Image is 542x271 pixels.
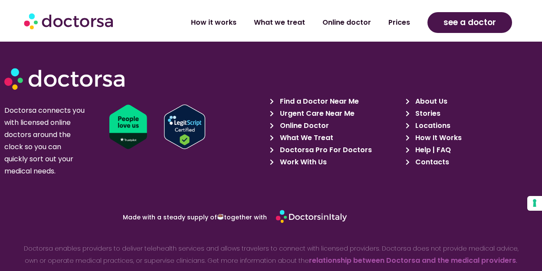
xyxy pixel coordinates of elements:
a: What we treat [245,13,314,33]
img: Verify Approval for www.doctorsa.com [164,104,205,149]
a: Doctorsa Pro For Doctors [270,144,400,156]
a: Locations [406,120,536,132]
nav: Menu [146,13,419,33]
a: Help | FAQ [406,144,536,156]
span: Stories [413,108,440,120]
p: Doctorsa enables providers to deliver telehealth services and allows travelers to connect with li... [20,242,522,267]
p: Doctorsa connects you with licensed online doctors around the clock so you can quickly sort out y... [4,104,86,177]
span: Work With Us [278,156,327,168]
span: What We Treat [278,132,333,144]
span: Contacts [413,156,449,168]
a: relationship between Doctorsa and the medical providers [309,255,516,265]
a: Contacts [406,156,536,168]
a: Find a Doctor Near Me [270,95,400,108]
span: Help | FAQ [413,144,451,156]
a: How It Works [406,132,536,144]
a: What We Treat [270,132,400,144]
a: Prices [380,13,419,33]
a: see a doctor [427,12,512,33]
span: Locations [413,120,450,132]
a: About Us [406,95,536,108]
img: ☕ [217,214,223,220]
a: Work With Us [270,156,400,168]
span: Urgent Care Near Me [278,108,355,120]
a: Online doctor [314,13,380,33]
span: Doctorsa Pro For Doctors [278,144,372,156]
p: Made with a steady supply of together with [38,214,267,220]
span: Online Doctor [278,120,329,132]
a: Stories [406,108,536,120]
span: How It Works [413,132,462,144]
button: Your consent preferences for tracking technologies [527,196,542,211]
a: Urgent Care Near Me [270,108,400,120]
a: Online Doctor [270,120,400,132]
span: Find a Doctor Near Me [278,95,359,108]
span: see a doctor [443,16,496,29]
span: About Us [413,95,447,108]
a: How it works [182,13,245,33]
a: Verify LegitScript Approval for www.doctorsa.com [164,104,274,149]
strong: . [516,256,517,265]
